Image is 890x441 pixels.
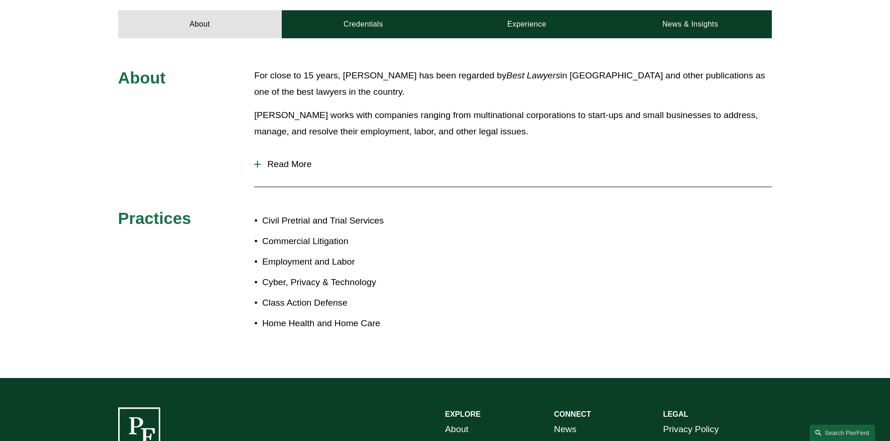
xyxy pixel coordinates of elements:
span: Read More [261,159,772,169]
p: For close to 15 years, [PERSON_NAME] has been regarded by in [GEOGRAPHIC_DATA] and other publicat... [254,68,772,100]
a: News [554,421,577,438]
p: Commercial Litigation [262,233,445,250]
p: Class Action Defense [262,295,445,311]
p: Cyber, Privacy & Technology [262,274,445,291]
em: Best Lawyers [506,70,560,80]
a: Experience [445,10,609,38]
p: Home Health and Home Care [262,315,445,332]
strong: LEGAL [663,410,688,418]
p: Employment and Labor [262,254,445,270]
button: Read More [254,152,772,176]
a: Credentials [282,10,445,38]
strong: EXPLORE [445,410,481,418]
a: Privacy Policy [663,421,719,438]
a: News & Insights [608,10,772,38]
p: [PERSON_NAME] works with companies ranging from multinational corporations to start-ups and small... [254,107,772,140]
p: Civil Pretrial and Trial Services [262,213,445,229]
strong: CONNECT [554,410,591,418]
a: About [445,421,469,438]
a: Search this site [810,425,875,441]
span: Practices [118,209,192,227]
a: About [118,10,282,38]
span: About [118,69,166,87]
